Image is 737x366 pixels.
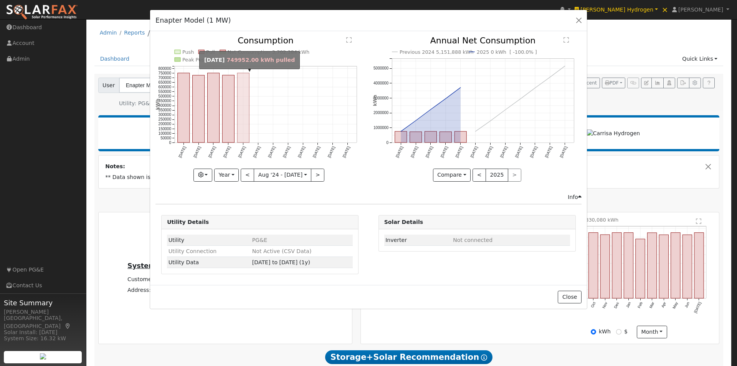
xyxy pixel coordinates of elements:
text: [DATE] [469,146,478,158]
rect: onclick="" [237,73,249,142]
strong: Utility Details [167,219,209,225]
rect: onclick="" [223,75,235,143]
circle: onclick="" [489,119,492,123]
text: [DATE] [312,146,321,158]
rect: onclick="" [454,131,466,142]
text: [DATE] [178,146,187,158]
button: 2025 [486,169,508,182]
text: Peak Push Hour 0 kWh [182,57,238,63]
text: [DATE] [297,146,306,158]
button: < [473,169,486,182]
span: Not Active (CSV Data) [252,248,312,254]
circle: onclick="" [563,65,567,68]
button: < [241,169,254,182]
text: [DATE] [425,146,433,158]
text: 0 [386,141,388,145]
text: 3000000 [373,96,388,100]
button: Year [214,169,239,182]
text: [DATE] [499,146,508,158]
circle: onclick="" [444,97,447,100]
circle: onclick="" [459,86,462,89]
text: 2000000 [373,111,388,115]
text: [DATE] [410,146,418,158]
text: [DATE] [282,146,291,158]
text: 750000 [159,71,172,75]
rect: onclick="" [425,131,436,142]
text: 5000000 [373,66,388,71]
rect: onclick="" [410,132,421,142]
text: [DATE] [193,146,202,158]
text: 350000 [159,108,172,113]
circle: onclick="" [429,108,432,111]
td: Utility Data [167,257,251,268]
text:  [346,37,352,43]
text: 800000 [159,66,172,71]
circle: onclick="" [534,86,537,89]
text: [DATE] [395,146,404,158]
circle: onclick="" [504,108,507,111]
text: [DATE] [440,146,448,158]
text: 650000 [159,80,172,84]
text:  [563,37,569,43]
text: 1000000 [373,126,388,130]
span: 749952.00 kWh pulled [226,57,295,63]
circle: onclick="" [474,130,477,133]
text: 250000 [159,118,172,122]
text: 50000 [160,136,171,140]
circle: onclick="" [549,76,552,79]
button: > [311,169,324,182]
text: [DATE] [238,146,246,158]
text: [DATE] [484,146,493,158]
circle: onclick="" [519,98,522,101]
text: Consumption [238,36,294,45]
rect: onclick="" [208,73,220,142]
rect: onclick="" [395,131,407,142]
text: Previous 2024 5,151,888 kWh [400,49,474,55]
text: Push [182,49,194,55]
span: ID: null, authorized: None [453,237,492,243]
rect: onclick="" [193,75,205,142]
text: 700000 [159,76,172,80]
text: 400000 [159,104,172,108]
text: [DATE] [252,146,261,158]
text: [DATE] [342,146,351,158]
text: Pull [206,49,215,55]
button: Aug '24 - [DATE] [254,169,311,182]
strong: Solar Details [384,219,423,225]
text: Annual Net Consumption [430,36,535,45]
text: 4000000 [373,81,388,85]
button: Compare [433,169,471,182]
span: Utility Connection [169,248,217,254]
text: 0 [169,141,172,145]
text: 300000 [159,113,172,117]
text: [DATE] [208,146,216,158]
text: [DATE] [514,146,523,158]
span: [DATE] to [DATE] (1y) [252,259,310,265]
strong: [DATE] [204,57,225,63]
h5: Enapter Model (1 MW) [155,15,231,25]
text: [DATE] [327,146,336,158]
circle: onclick="" [399,130,402,133]
text: kWh [372,95,378,106]
td: Inverter [384,235,452,246]
text: [DATE] [267,146,276,158]
rect: onclick="" [178,73,190,142]
text: kWh [155,99,160,110]
text: [DATE] [544,146,553,158]
text: [DATE] [454,146,463,158]
text: 450000 [159,99,172,103]
td: Utility [167,235,251,246]
text: 500000 [159,94,172,98]
text: [DATE] [559,146,568,158]
span: ID: null, authorized: 08/28/25 [252,237,267,243]
text: 200000 [159,122,172,126]
text: [DATE] [223,146,231,158]
text: Net Consumption 3,702,384 kWh [228,49,310,55]
text: [DATE] [529,146,538,158]
rect: onclick="" [440,132,451,142]
text: 150000 [159,127,172,131]
text: 2025 0 kWh [ -100.0% ] [476,49,537,55]
text: 100000 [159,131,172,136]
div: Info [568,193,582,201]
circle: onclick="" [414,119,417,122]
